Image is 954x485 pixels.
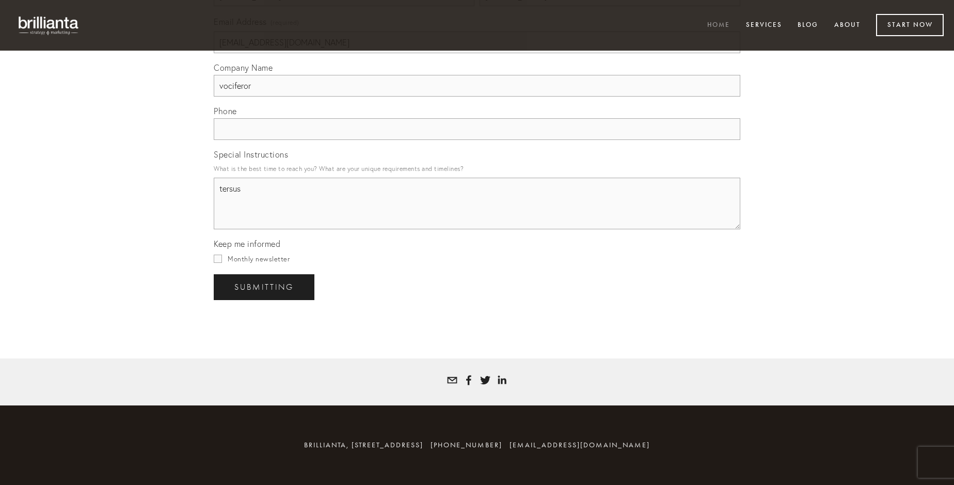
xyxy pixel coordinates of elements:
span: Submitting [234,283,294,292]
a: Tatyana White [497,375,507,385]
a: [EMAIL_ADDRESS][DOMAIN_NAME] [510,441,650,449]
a: About [828,17,867,34]
button: SubmittingSubmitting [214,274,314,300]
a: Start Now [876,14,944,36]
p: What is the best time to reach you? What are your unique requirements and timelines? [214,162,740,176]
textarea: tersus [214,178,740,229]
a: Tatyana White [480,375,490,385]
span: Special Instructions [214,149,288,160]
span: Company Name [214,62,273,73]
a: Home [701,17,737,34]
span: Monthly newsletter [228,255,290,263]
a: Services [739,17,789,34]
span: Phone [214,106,237,116]
a: Tatyana Bolotnikov White [464,375,474,385]
a: tatyana@brillianta.com [447,375,457,385]
img: brillianta - research, strategy, marketing [10,10,88,40]
a: Blog [791,17,825,34]
input: Monthly newsletter [214,255,222,263]
span: Keep me informed [214,239,280,249]
span: brillianta, [STREET_ADDRESS] [304,441,423,449]
span: [PHONE_NUMBER] [431,441,502,449]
